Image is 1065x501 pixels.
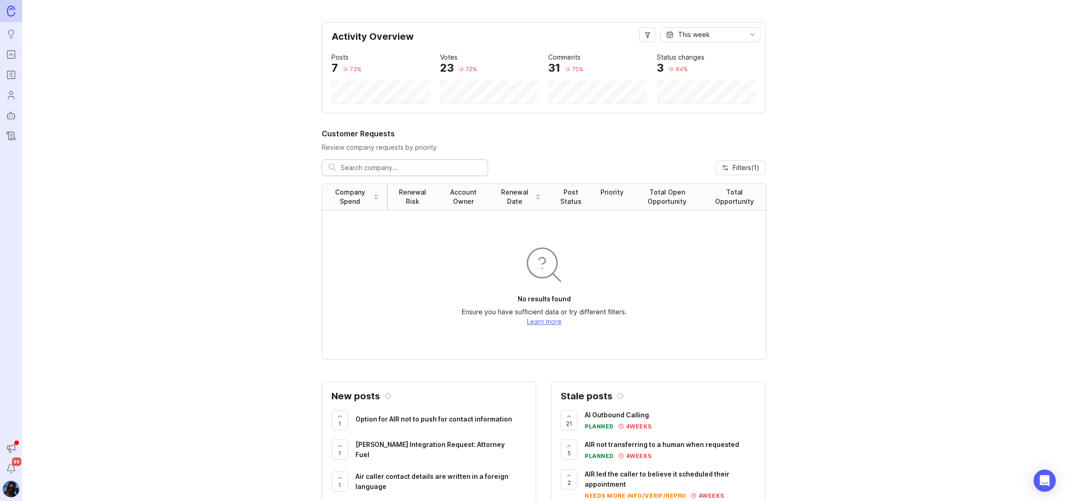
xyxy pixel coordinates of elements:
[733,163,759,172] span: Filters
[556,188,586,206] div: Post Status
[12,458,21,466] span: 99
[338,481,341,489] span: 1
[716,160,765,175] button: Filters(1)
[618,453,624,458] img: svg+xml;base64,PHN2ZyB3aWR0aD0iMTEiIGhlaWdodD0iMTEiIGZpbGw9Im5vbmUiIHhtbG5zPSJodHRwOi8vd3d3LnczLm...
[395,188,430,206] div: Renewal Risk
[331,52,349,62] div: Posts
[600,188,624,197] div: Priority
[355,414,526,427] a: Option for AIR not to push for contact information
[568,449,571,457] span: 5
[657,52,704,62] div: Status changes
[341,163,481,173] input: Search company...
[497,188,532,206] div: Renewal Date
[338,420,341,428] span: 1
[657,62,664,73] div: 3
[338,449,341,457] span: 1
[585,440,756,460] a: AIR not transferring to a human when requestedplanned4weeks
[561,410,577,430] button: 21
[3,107,19,124] a: Autopilot
[618,424,624,429] img: svg+xml;base64,PHN2ZyB3aWR0aD0iMTEiIGhlaWdodD0iMTEiIGZpbGw9Im5vbmUiIHhtbG5zPSJodHRwOi8vd3d3LnczLm...
[745,31,760,38] svg: toggle icon
[751,164,759,171] span: ( 1 )
[7,6,15,16] img: Canny Home
[1034,470,1056,492] div: Open Intercom Messenger
[624,452,652,460] div: 4 weeks
[585,422,614,430] div: planned
[331,410,348,430] button: 1
[355,471,526,494] a: Air caller contact details are written in a foreign language
[3,440,19,457] button: Announcements
[322,143,765,152] p: Review company requests by priority
[331,391,380,401] h2: New posts
[691,493,696,498] img: svg+xml;base64,PHN2ZyB3aWR0aD0iMTEiIGhlaWdodD0iMTEiIGZpbGw9Im5vbmUiIHhtbG5zPSJodHRwOi8vd3d3LnczLm...
[322,128,765,139] h2: Customer Requests
[638,188,696,206] div: Total Open Opportunity
[561,469,577,489] button: 2
[561,391,612,401] h2: Stale posts
[330,188,371,206] div: Company Spend
[462,307,627,317] p: Ensure you have sufficient data or try different filters.
[548,52,581,62] div: Comments
[3,128,19,144] a: Changelog
[355,415,512,423] span: Option for AIR not to push for contact information
[331,32,756,49] div: Activity Overview
[710,188,759,206] div: Total Opportunity
[331,471,348,492] button: 1
[440,62,454,73] div: 23
[331,62,338,73] div: 7
[355,472,508,490] span: Air caller contact details are written in a foreign language
[566,420,572,428] span: 21
[548,62,560,73] div: 31
[522,243,566,287] img: svg+xml;base64,PHN2ZyB3aWR0aD0iOTYiIGhlaWdodD0iOTYiIGZpbGw9Im5vbmUiIHhtbG5zPSJodHRwOi8vd3d3LnczLm...
[624,422,652,430] div: 4 weeks
[3,460,19,477] button: Notifications
[585,492,686,500] div: needs more info/verif/repro
[676,65,688,73] div: 84 %
[331,440,348,460] button: 1
[572,65,583,73] div: 75 %
[561,440,577,460] button: 5
[585,469,756,500] a: AIR led the caller to believe it scheduled their appointmentneeds more info/verif/repro4weeks
[3,481,19,497] img: Tim Fischer
[355,440,526,462] a: [PERSON_NAME] Integration Request: Attorney Fuel
[696,492,724,500] div: 4 weeks
[585,470,729,488] span: AIR led the caller to believe it scheduled their appointment
[466,65,477,73] div: 72 %
[585,440,739,448] span: AIR not transferring to a human when requested
[3,46,19,63] a: Portal
[3,67,19,83] a: Roadmaps
[355,440,505,458] span: [PERSON_NAME] Integration Request: Attorney Fuel
[350,65,361,73] div: 73 %
[678,30,710,40] div: This week
[3,87,19,104] a: Users
[518,294,571,304] p: No results found
[3,26,19,43] a: Ideas
[585,410,756,430] a: AI Outbound Callingplanned4weeks
[440,52,458,62] div: Votes
[527,318,562,325] a: Learn more
[585,411,649,419] span: AI Outbound Calling
[568,479,571,487] span: 2
[445,188,482,206] div: Account Owner
[585,452,614,460] div: planned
